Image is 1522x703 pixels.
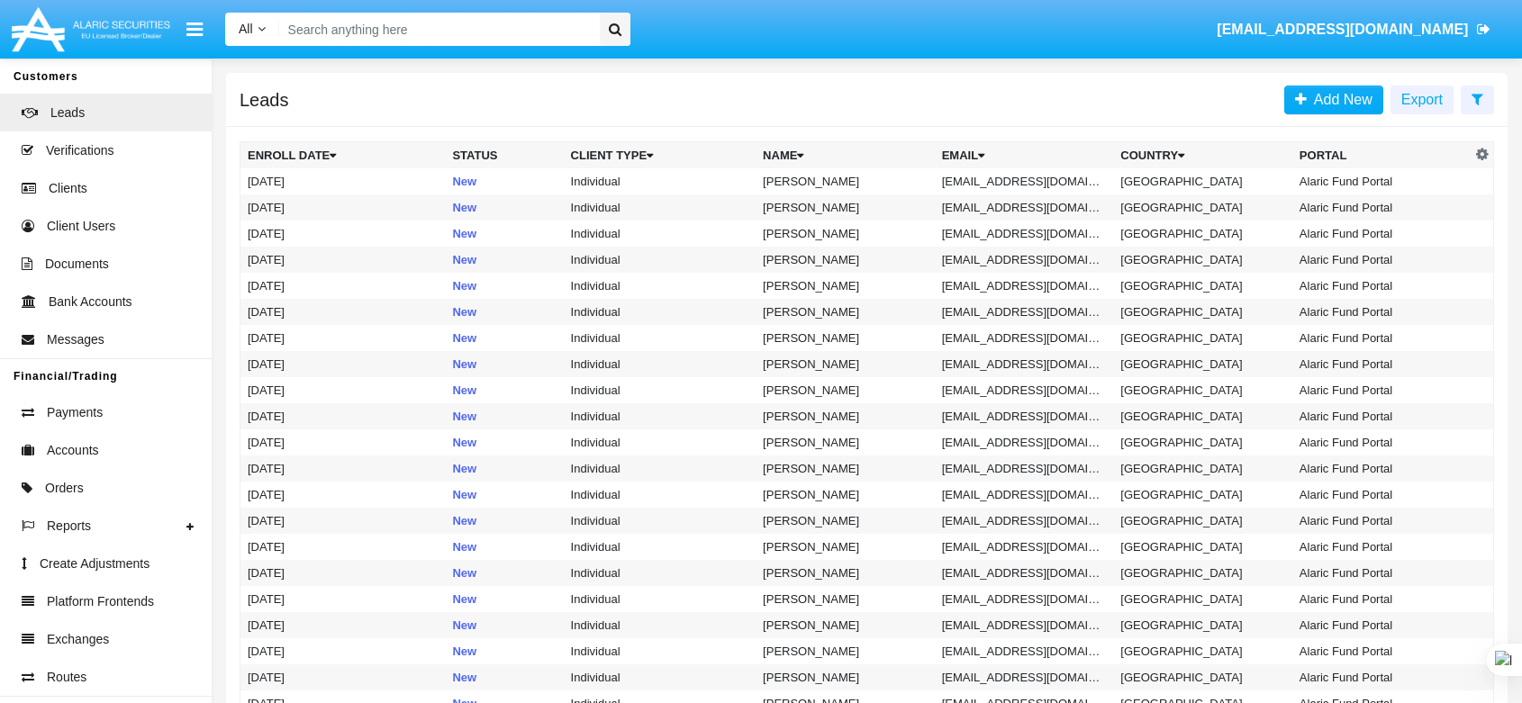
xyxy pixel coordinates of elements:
td: [GEOGRAPHIC_DATA] [1113,273,1292,299]
td: [DATE] [240,429,446,455]
td: Alaric Fund Portal [1292,403,1472,429]
td: Individual [564,429,756,455]
td: Alaric Fund Portal [1292,429,1472,455]
a: [EMAIL_ADDRESS][DOMAIN_NAME] [1209,5,1499,55]
span: Verifications [46,141,113,160]
td: [DATE] [240,377,446,403]
td: [DATE] [240,664,446,690]
td: Individual [564,638,756,664]
td: [PERSON_NAME] [756,377,935,403]
td: [GEOGRAPHIC_DATA] [1113,194,1292,221]
td: [PERSON_NAME] [756,247,935,273]
td: [GEOGRAPHIC_DATA] [1113,664,1292,690]
span: Client Users [47,217,115,236]
td: New [445,273,563,299]
td: Individual [564,560,756,586]
td: [GEOGRAPHIC_DATA] [1113,612,1292,638]
td: Individual [564,221,756,247]
td: [EMAIL_ADDRESS][DOMAIN_NAME] [935,534,1114,560]
td: [EMAIL_ADDRESS][DOMAIN_NAME] [935,221,1114,247]
td: [GEOGRAPHIC_DATA] [1113,377,1292,403]
td: Individual [564,403,756,429]
td: [PERSON_NAME] [756,508,935,534]
td: New [445,403,563,429]
a: Add New [1284,86,1383,114]
th: Enroll Date [240,142,446,169]
span: Accounts [47,441,99,460]
span: Payments [47,403,103,422]
td: New [445,664,563,690]
td: [DATE] [240,612,446,638]
td: New [445,560,563,586]
td: [GEOGRAPHIC_DATA] [1113,586,1292,612]
th: Country [1113,142,1292,169]
td: New [445,247,563,273]
td: [GEOGRAPHIC_DATA] [1113,325,1292,351]
td: Alaric Fund Portal [1292,351,1472,377]
td: [PERSON_NAME] [756,221,935,247]
td: [GEOGRAPHIC_DATA] [1113,403,1292,429]
span: [EMAIL_ADDRESS][DOMAIN_NAME] [1217,22,1468,37]
th: Email [935,142,1114,169]
td: Alaric Fund Portal [1292,455,1472,482]
td: New [445,638,563,664]
td: Alaric Fund Portal [1292,482,1472,508]
td: [DATE] [240,351,446,377]
td: New [445,482,563,508]
td: [GEOGRAPHIC_DATA] [1113,351,1292,377]
td: [EMAIL_ADDRESS][DOMAIN_NAME] [935,299,1114,325]
td: Alaric Fund Portal [1292,638,1472,664]
td: [EMAIL_ADDRESS][DOMAIN_NAME] [935,508,1114,534]
td: [DATE] [240,221,446,247]
td: Individual [564,455,756,482]
td: [DATE] [240,455,446,482]
td: [PERSON_NAME] [756,168,935,194]
td: [DATE] [240,403,446,429]
td: [DATE] [240,299,446,325]
td: [EMAIL_ADDRESS][DOMAIN_NAME] [935,194,1114,221]
td: [GEOGRAPHIC_DATA] [1113,429,1292,455]
h5: Leads [240,93,289,107]
td: [PERSON_NAME] [756,325,935,351]
th: Name [756,142,935,169]
button: Export [1391,86,1454,114]
td: Individual [564,351,756,377]
td: Individual [564,247,756,273]
td: Individual [564,325,756,351]
td: Alaric Fund Portal [1292,325,1472,351]
td: [EMAIL_ADDRESS][DOMAIN_NAME] [935,247,1114,273]
td: Alaric Fund Portal [1292,247,1472,273]
td: [DATE] [240,586,446,612]
td: Alaric Fund Portal [1292,221,1472,247]
td: [EMAIL_ADDRESS][DOMAIN_NAME] [935,325,1114,351]
td: [EMAIL_ADDRESS][DOMAIN_NAME] [935,377,1114,403]
td: Individual [564,194,756,221]
td: New [445,534,563,560]
td: Alaric Fund Portal [1292,586,1472,612]
td: [PERSON_NAME] [756,612,935,638]
td: [PERSON_NAME] [756,482,935,508]
input: Search [279,13,593,46]
td: [EMAIL_ADDRESS][DOMAIN_NAME] [935,168,1114,194]
td: [EMAIL_ADDRESS][DOMAIN_NAME] [935,429,1114,455]
td: [EMAIL_ADDRESS][DOMAIN_NAME] [935,351,1114,377]
td: Individual [564,612,756,638]
td: New [445,299,563,325]
td: New [445,325,563,351]
td: New [445,586,563,612]
span: All [239,22,253,36]
td: Alaric Fund Portal [1292,534,1472,560]
th: Portal [1292,142,1472,169]
td: Alaric Fund Portal [1292,377,1472,403]
td: Individual [564,299,756,325]
td: [GEOGRAPHIC_DATA] [1113,299,1292,325]
td: New [445,194,563,221]
th: Client Type [564,142,756,169]
td: New [445,377,563,403]
span: Exchanges [47,630,109,649]
td: [EMAIL_ADDRESS][DOMAIN_NAME] [935,560,1114,586]
td: [GEOGRAPHIC_DATA] [1113,482,1292,508]
span: Leads [50,104,85,122]
td: [PERSON_NAME] [756,455,935,482]
td: Alaric Fund Portal [1292,168,1472,194]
